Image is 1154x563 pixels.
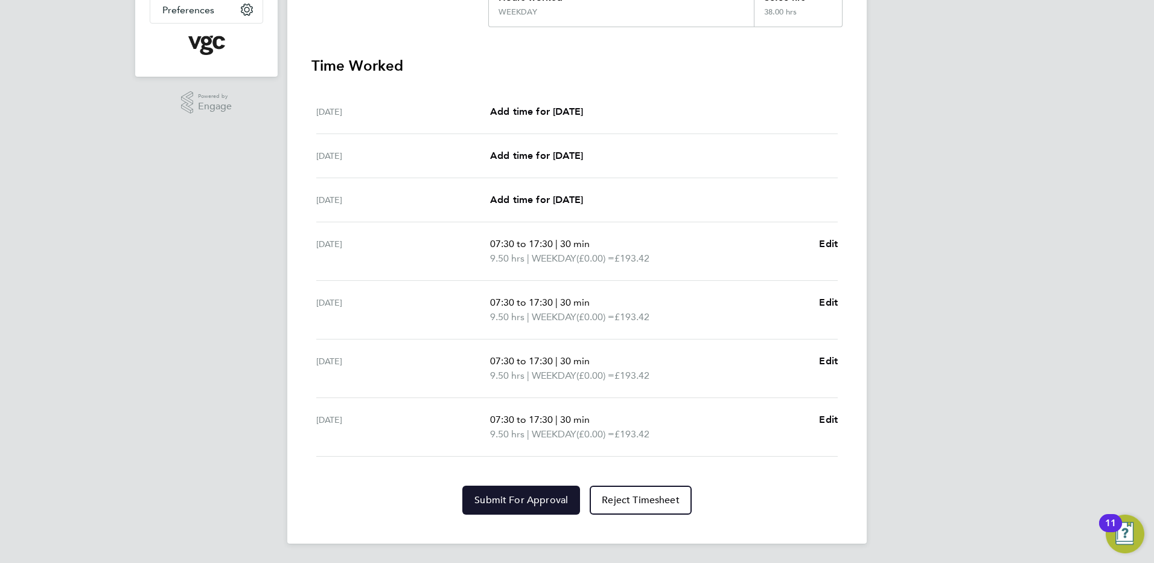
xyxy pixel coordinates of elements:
span: 07:30 to 17:30 [490,355,553,367]
a: Add time for [DATE] [490,149,583,163]
a: Add time for [DATE] [490,193,583,207]
span: 07:30 to 17:30 [490,238,553,249]
span: £193.42 [614,370,649,381]
span: 30 min [560,355,590,367]
span: (£0.00) = [576,311,614,323]
a: Edit [819,354,838,368]
button: Open Resource Center, 11 new notifications [1106,515,1144,553]
div: 38.00 hrs [754,7,842,27]
span: (£0.00) = [576,253,614,264]
span: £193.42 [614,311,649,323]
span: Add time for [DATE] [490,194,583,205]
a: Add time for [DATE] [490,105,583,119]
span: £193.42 [614,253,649,264]
span: | [555,414,558,425]
span: Submit For Approval [474,494,568,506]
span: | [555,238,558,249]
span: | [555,355,558,367]
a: Edit [819,237,838,251]
span: Edit [819,297,838,308]
span: WEEKDAY [532,251,576,266]
span: | [555,297,558,308]
span: 07:30 to 17:30 [490,414,553,425]
div: [DATE] [316,295,490,324]
span: 9.50 hrs [490,370,524,381]
div: [DATE] [316,149,490,163]
span: Edit [819,414,838,425]
div: [DATE] [316,105,490,119]
span: 9.50 hrs [490,253,524,264]
a: Edit [819,413,838,427]
span: 30 min [560,414,590,425]
a: Go to home page [150,36,263,55]
span: Preferences [162,4,214,16]
div: [DATE] [316,193,490,207]
div: [DATE] [316,413,490,442]
span: 07:30 to 17:30 [490,297,553,308]
span: £193.42 [614,428,649,440]
div: WEEKDAY [499,7,537,17]
a: Edit [819,295,838,310]
span: 9.50 hrs [490,311,524,323]
span: (£0.00) = [576,370,614,381]
button: Submit For Approval [462,486,580,515]
span: | [527,253,529,264]
span: | [527,428,529,440]
button: Reject Timesheet [590,486,692,515]
span: WEEKDAY [532,368,576,383]
span: 30 min [560,297,590,308]
span: WEEKDAY [532,310,576,324]
span: WEEKDAY [532,427,576,442]
span: Reject Timesheet [602,494,680,506]
a: Powered byEngage [181,91,232,114]
span: (£0.00) = [576,428,614,440]
span: Powered by [198,91,232,101]
span: 30 min [560,238,590,249]
span: Add time for [DATE] [490,106,583,117]
div: [DATE] [316,237,490,266]
span: Engage [198,101,232,112]
span: | [527,370,529,381]
div: [DATE] [316,354,490,383]
h3: Time Worked [311,56,843,76]
span: Add time for [DATE] [490,150,583,161]
img: vgcgroup-logo-retina.png [188,36,225,55]
span: Edit [819,238,838,249]
span: | [527,311,529,323]
span: Edit [819,355,838,367]
span: 9.50 hrs [490,428,524,440]
div: 11 [1105,523,1116,539]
